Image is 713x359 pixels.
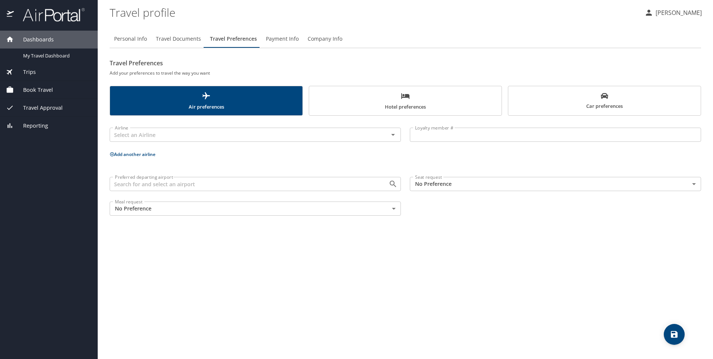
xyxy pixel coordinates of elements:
[14,68,36,76] span: Trips
[110,1,638,24] h1: Travel profile
[314,91,497,111] span: Hotel preferences
[7,7,15,22] img: icon-airportal.png
[110,86,701,116] div: scrollable force tabs example
[14,104,63,112] span: Travel Approval
[641,6,705,19] button: [PERSON_NAME]
[388,129,398,140] button: Open
[513,92,696,110] span: Car preferences
[114,34,147,44] span: Personal Info
[110,202,401,216] div: No Preference
[14,122,48,130] span: Reporting
[112,179,377,189] input: Search for and select an airport
[653,8,702,17] p: [PERSON_NAME]
[114,91,298,111] span: Air preferences
[156,34,201,44] span: Travel Documents
[308,34,342,44] span: Company Info
[110,69,701,77] h6: Add your preferences to travel the way you want
[664,324,685,345] button: save
[15,7,85,22] img: airportal-logo.png
[14,86,53,94] span: Book Travel
[210,34,257,44] span: Travel Preferences
[110,57,701,69] h2: Travel Preferences
[23,52,89,59] span: My Travel Dashboard
[388,179,398,189] button: Open
[14,35,54,44] span: Dashboards
[110,151,156,157] button: Add another airline
[410,177,701,191] div: No Preference
[112,130,377,140] input: Select an Airline
[110,30,701,48] div: Profile
[266,34,299,44] span: Payment Info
